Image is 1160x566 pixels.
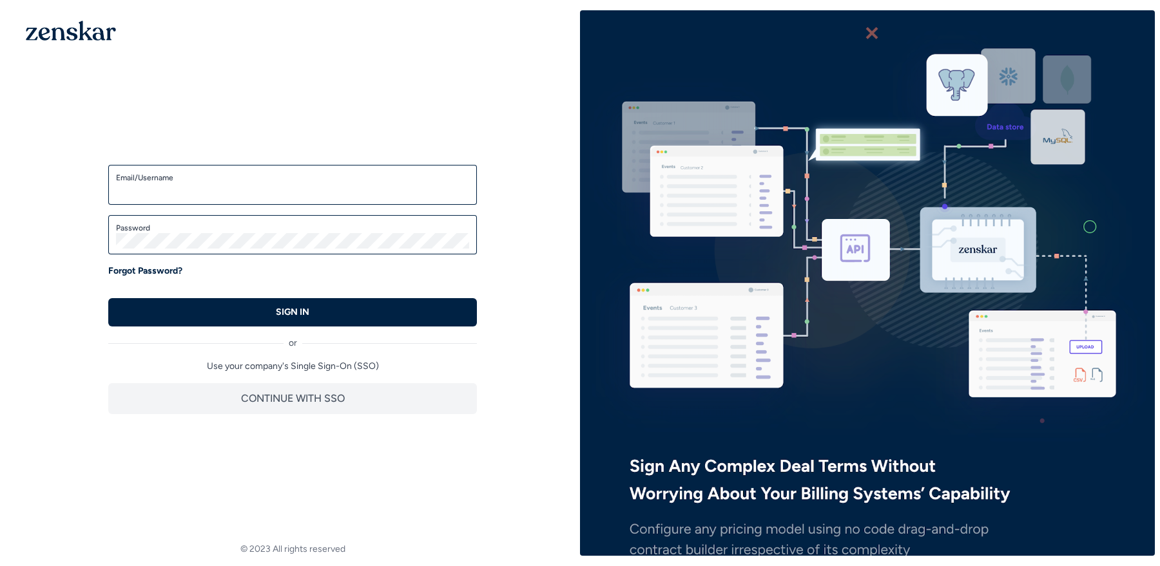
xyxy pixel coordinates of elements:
label: Password [116,223,469,233]
div: or [108,326,477,350]
button: SIGN IN [108,298,477,326]
img: 1OGAJ2xQqyY4LXKgY66KYq0eOWRCkrZdAb3gUhuVAqdWPZE9SRJmCz+oDMSn4zDLXe31Ii730ItAGKgCKgCCgCikA4Av8PJUP... [26,21,116,41]
label: Email/Username [116,173,469,183]
footer: © 2023 All rights reserved [5,543,580,556]
a: Forgot Password? [108,265,182,278]
button: CONTINUE WITH SSO [108,383,477,414]
p: Use your company's Single Sign-On (SSO) [108,360,477,373]
p: SIGN IN [276,306,309,319]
